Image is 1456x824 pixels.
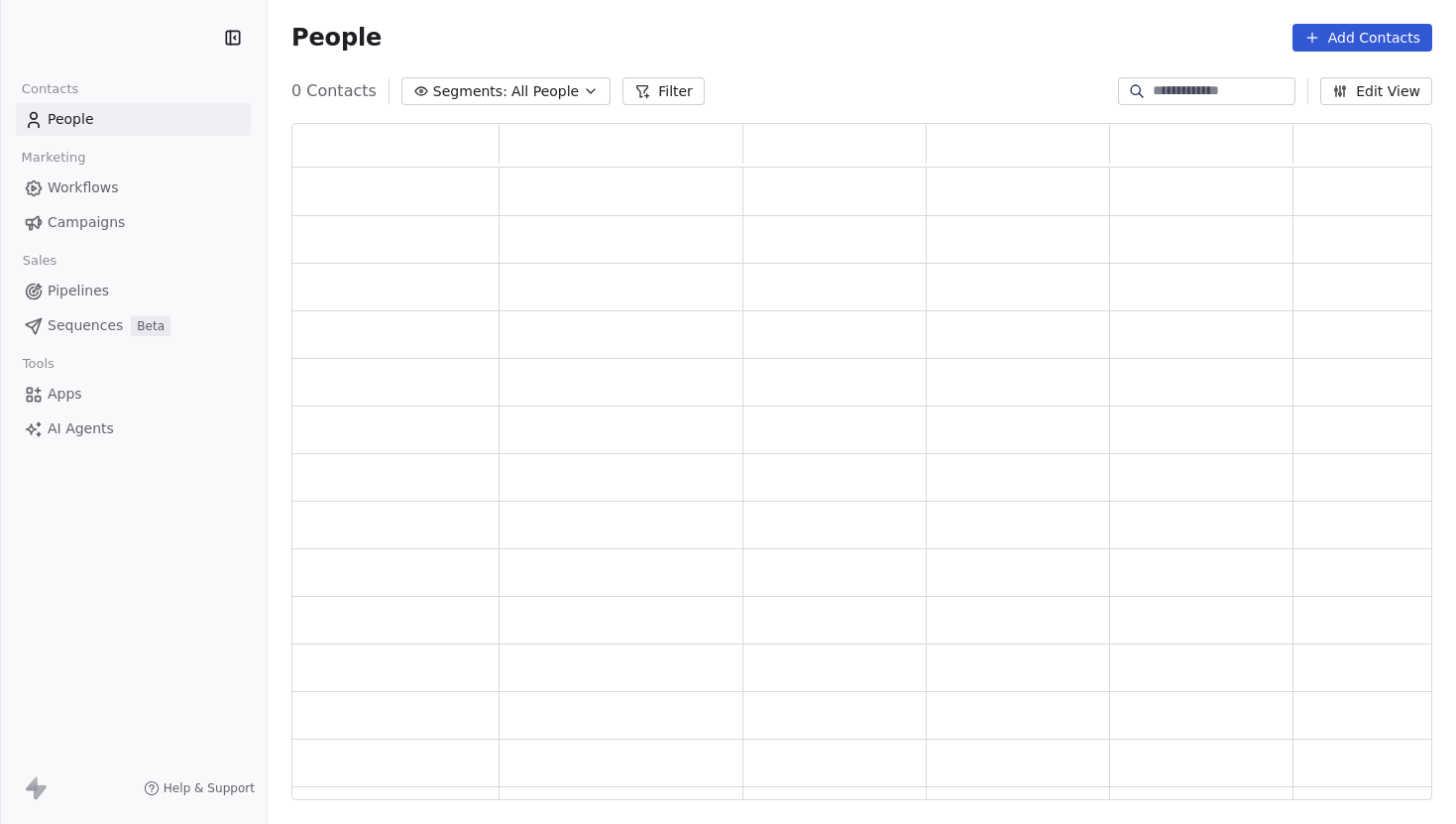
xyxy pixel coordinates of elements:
[1320,77,1432,105] button: Edit View
[13,74,87,104] span: Contacts
[16,206,251,239] a: Campaigns
[48,384,82,405] span: Apps
[144,780,255,796] a: Help & Support
[48,212,125,233] span: Campaigns
[433,81,507,102] span: Segments:
[16,103,251,136] a: People
[131,316,170,336] span: Beta
[511,81,579,102] span: All People
[16,275,251,307] a: Pipelines
[16,309,251,342] a: SequencesBeta
[48,177,119,198] span: Workflows
[291,23,382,53] span: People
[13,143,94,173] span: Marketing
[16,412,251,445] a: AI Agents
[622,77,705,105] button: Filter
[16,172,251,204] a: Workflows
[48,281,109,301] span: Pipelines
[48,109,94,130] span: People
[291,79,377,103] span: 0 Contacts
[16,378,251,411] a: Apps
[14,349,62,379] span: Tools
[48,418,114,439] span: AI Agents
[1292,24,1432,52] button: Add Contacts
[164,780,255,796] span: Help & Support
[48,315,123,336] span: Sequences
[14,246,65,276] span: Sales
